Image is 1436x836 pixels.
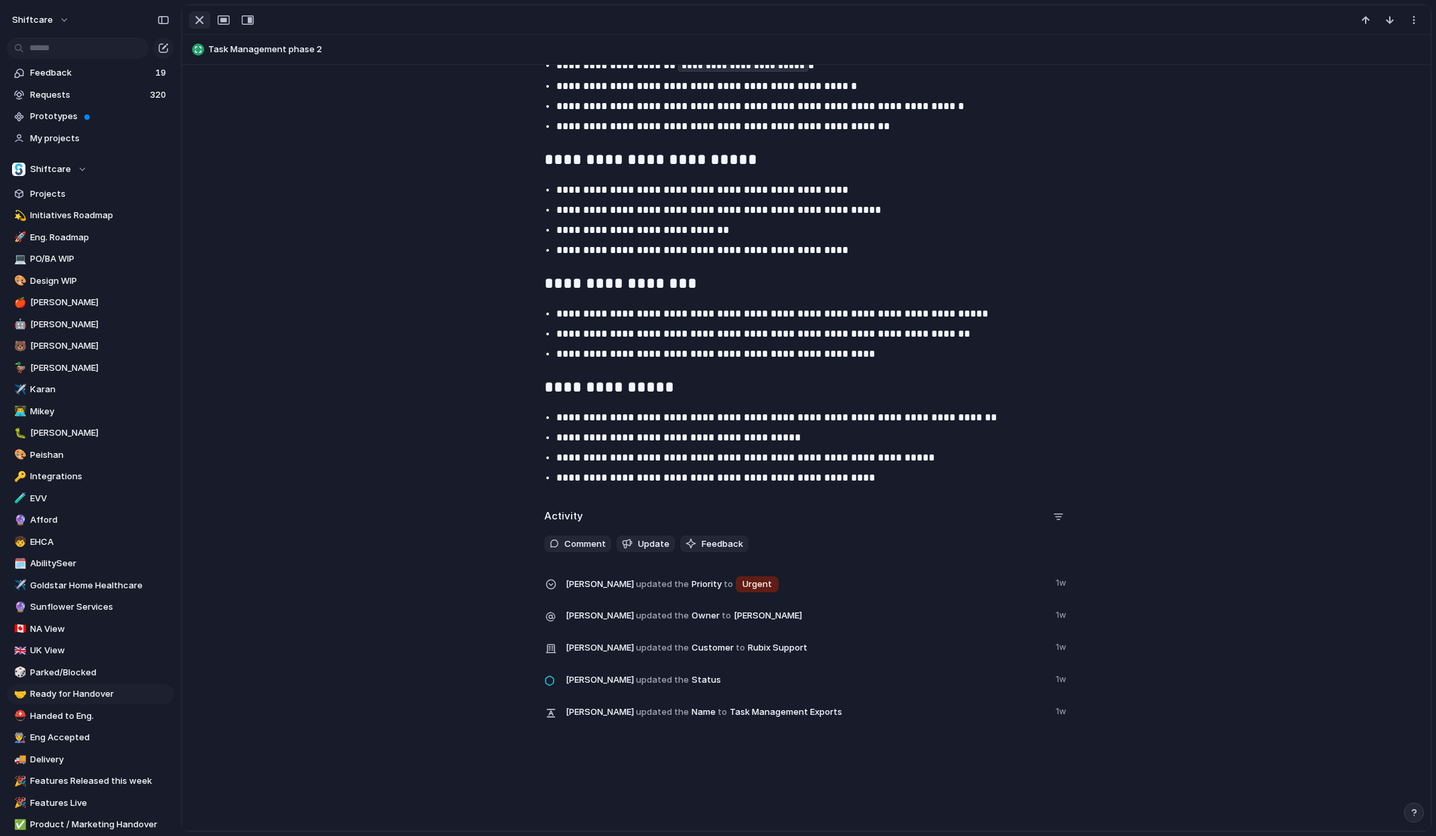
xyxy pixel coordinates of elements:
[748,641,807,655] span: Rubix Support
[7,423,174,443] div: 🐛[PERSON_NAME]
[7,532,174,552] div: 🧒EHCA
[12,274,25,288] button: 🎨
[12,252,25,266] button: 💻
[12,666,25,679] button: 🎲
[702,537,743,551] span: Feedback
[30,470,169,483] span: Integrations
[14,534,23,550] div: 🧒
[7,489,174,509] a: 🧪EVV
[188,39,1425,60] button: Task Management phase 2
[6,9,76,31] button: shiftcare
[14,317,23,332] div: 🤖
[155,66,169,80] span: 19
[150,88,169,102] span: 320
[566,606,1048,624] span: Owner
[14,708,23,724] div: ⛑️
[14,273,23,288] div: 🎨
[7,63,174,83] a: Feedback19
[12,731,25,744] button: 👨‍🏭
[12,600,25,614] button: 🔮
[30,252,169,266] span: PO/BA WIP
[30,339,169,353] span: [PERSON_NAME]
[12,644,25,657] button: 🇬🇧
[14,360,23,375] div: 🦆
[30,622,169,636] span: NA View
[636,673,689,687] span: updated the
[30,88,146,102] span: Requests
[718,705,727,719] span: to
[566,641,634,655] span: [PERSON_NAME]
[7,684,174,704] div: 🤝Ready for Handover
[736,641,745,655] span: to
[12,535,25,549] button: 🧒
[7,510,174,530] div: 🔮Afford
[12,296,25,309] button: 🍎
[7,641,174,661] div: 🇬🇧UK View
[636,609,689,622] span: updated the
[566,574,1048,594] span: Priority
[12,361,25,375] button: 🦆
[1056,574,1069,590] span: 1w
[1056,702,1069,718] span: 1w
[680,535,748,553] button: Feedback
[7,292,174,313] a: 🍎[PERSON_NAME]
[30,709,169,723] span: Handed to Eng.
[14,621,23,637] div: 🇨🇦
[12,231,25,244] button: 🚀
[1056,606,1069,622] span: 1w
[734,609,802,622] span: [PERSON_NAME]
[12,753,25,766] button: 🚚
[12,405,25,418] button: 👨‍💻
[208,43,1425,56] span: Task Management phase 2
[30,579,169,592] span: Goldstar Home Healthcare
[7,315,174,335] div: 🤖[PERSON_NAME]
[30,666,169,679] span: Parked/Blocked
[30,405,169,418] span: Mikey
[12,622,25,636] button: 🇨🇦
[7,402,174,422] a: 👨‍💻Mikey
[636,578,689,591] span: updated the
[566,673,634,687] span: [PERSON_NAME]
[7,445,174,465] a: 🎨Peishan
[544,509,583,524] h2: Activity
[566,578,634,591] span: [PERSON_NAME]
[12,557,25,570] button: 🗓️
[12,339,25,353] button: 🐻
[30,731,169,744] span: Eng Accepted
[30,753,169,766] span: Delivery
[7,815,174,835] div: ✅Product / Marketing Handover
[7,467,174,487] a: 🔑Integrations
[7,129,174,149] a: My projects
[14,643,23,659] div: 🇬🇧
[7,619,174,639] a: 🇨🇦NA View
[12,209,25,222] button: 💫
[566,609,634,622] span: [PERSON_NAME]
[566,670,1048,689] span: Status
[14,600,23,615] div: 🔮
[7,576,174,596] a: ✈️Goldstar Home Healthcare
[30,557,169,570] span: AbilitySeer
[12,318,25,331] button: 🤖
[7,336,174,356] a: 🐻[PERSON_NAME]
[7,554,174,574] div: 🗓️AbilitySeer
[30,818,169,831] span: Product / Marketing Handover
[12,709,25,723] button: ⛑️
[30,132,169,145] span: My projects
[7,380,174,400] a: ✈️Karan
[638,537,669,551] span: Update
[7,358,174,378] div: 🦆[PERSON_NAME]
[7,771,174,791] a: 🎉Features Released this week
[14,208,23,224] div: 💫
[14,491,23,506] div: 🧪
[30,426,169,440] span: [PERSON_NAME]
[7,750,174,770] a: 🚚Delivery
[14,447,23,463] div: 🎨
